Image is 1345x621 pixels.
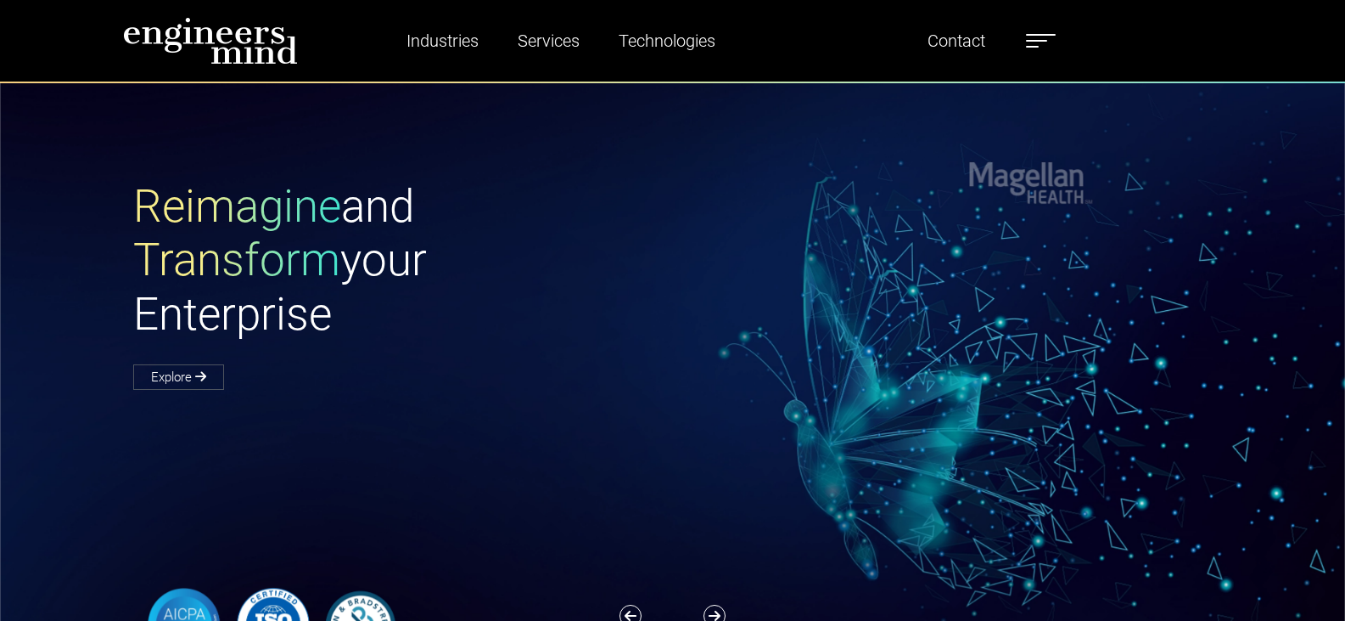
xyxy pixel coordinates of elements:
img: logo [123,17,298,65]
a: Services [511,21,586,60]
span: Reimagine [133,180,341,233]
a: Explore [133,364,224,390]
a: Industries [400,21,485,60]
span: Transform [133,234,340,286]
h1: and your Enterprise [133,180,673,342]
a: Technologies [612,21,722,60]
a: Contact [921,21,992,60]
